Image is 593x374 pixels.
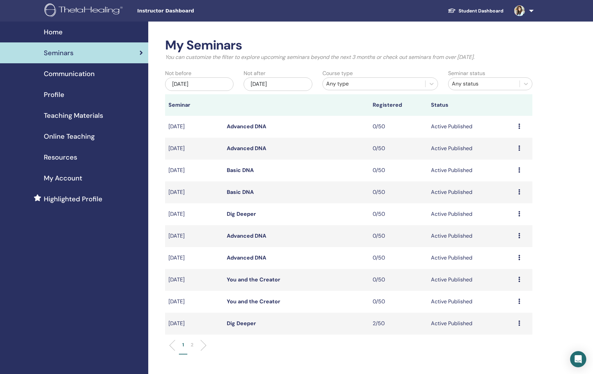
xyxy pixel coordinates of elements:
p: 1 [182,341,184,348]
span: Seminars [44,48,73,58]
td: Active Published [428,225,515,247]
td: Active Published [428,313,515,335]
td: 0/50 [369,247,428,269]
a: Advanced DNA [227,145,266,152]
span: Online Teaching [44,131,95,141]
a: Basic DNA [227,167,254,174]
td: Active Published [428,181,515,203]
td: [DATE] [165,138,223,160]
div: [DATE] [165,77,233,91]
td: Active Published [428,269,515,291]
td: 2/50 [369,313,428,335]
div: Any type [326,80,422,88]
td: 0/50 [369,116,428,138]
td: Active Published [428,116,515,138]
a: Dig Deeper [227,210,256,217]
td: 0/50 [369,225,428,247]
td: Active Published [428,203,515,225]
label: Course type [322,69,353,77]
td: [DATE] [165,225,223,247]
a: Dig Deeper [227,320,256,327]
td: [DATE] [165,247,223,269]
span: Home [44,27,63,37]
div: Any status [452,80,516,88]
th: Registered [369,94,428,116]
a: Basic DNA [227,189,254,196]
div: [DATE] [244,77,312,91]
td: 0/50 [369,181,428,203]
a: Advanced DNA [227,254,266,261]
td: 0/50 [369,203,428,225]
label: Not after [244,69,266,77]
td: [DATE] [165,203,223,225]
td: [DATE] [165,291,223,313]
a: You and the Creator [227,298,280,305]
img: default.jpg [514,5,525,16]
td: Active Published [428,138,515,160]
a: Student Dashboard [442,5,509,17]
label: Not before [165,69,191,77]
span: Instructor Dashboard [137,7,238,14]
th: Status [428,94,515,116]
td: Active Published [428,247,515,269]
th: Seminar [165,94,223,116]
td: [DATE] [165,160,223,181]
span: Profile [44,90,64,100]
td: [DATE] [165,116,223,138]
td: 0/50 [369,160,428,181]
span: Teaching Materials [44,110,103,121]
div: Open Intercom Messenger [570,351,586,367]
a: Advanced DNA [227,232,266,239]
a: You and the Creator [227,276,280,283]
td: Active Published [428,291,515,313]
td: [DATE] [165,181,223,203]
td: 0/50 [369,269,428,291]
a: Advanced DNA [227,123,266,130]
img: logo.png [44,3,125,19]
td: [DATE] [165,313,223,335]
span: Resources [44,152,77,162]
p: You can customize the filter to explore upcoming seminars beyond the next 3 months or check out s... [165,53,532,61]
span: My Account [44,173,82,183]
label: Seminar status [448,69,485,77]
td: 0/50 [369,138,428,160]
span: Communication [44,69,95,79]
p: 2 [191,341,193,348]
h2: My Seminars [165,38,532,53]
td: [DATE] [165,269,223,291]
td: Active Published [428,160,515,181]
span: Highlighted Profile [44,194,102,204]
td: 0/50 [369,291,428,313]
img: graduation-cap-white.svg [448,8,456,13]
